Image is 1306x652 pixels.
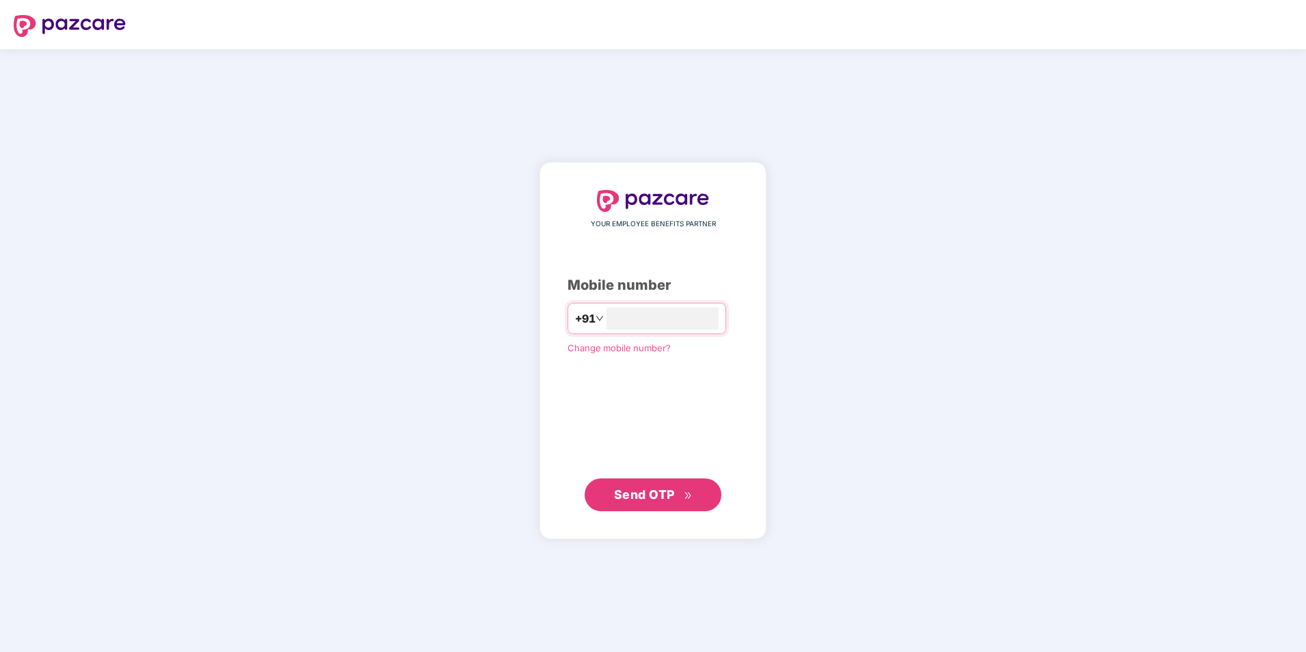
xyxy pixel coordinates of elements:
[684,491,693,500] span: double-right
[14,15,126,37] img: logo
[568,275,738,296] div: Mobile number
[596,314,604,323] span: down
[585,478,721,511] button: Send OTPdouble-right
[614,487,675,502] span: Send OTP
[568,342,671,353] a: Change mobile number?
[597,190,709,212] img: logo
[575,310,596,327] span: +91
[591,219,716,230] span: YOUR EMPLOYEE BENEFITS PARTNER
